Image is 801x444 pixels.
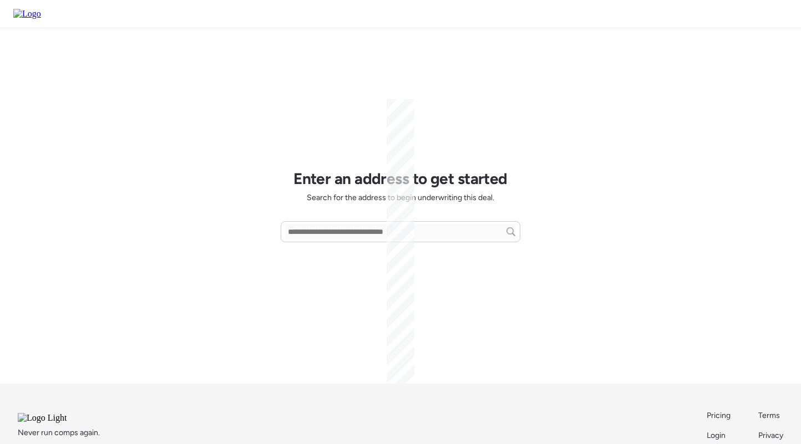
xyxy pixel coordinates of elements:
img: Logo [13,9,41,19]
a: Pricing [707,410,732,421]
a: Login [707,430,732,441]
h1: Enter an address to get started [293,169,508,188]
a: Terms [758,410,783,421]
span: Terms [758,411,780,420]
span: Search for the address to begin underwriting this deal. [307,192,494,203]
a: Privacy [758,430,783,441]
span: Login [707,431,726,440]
span: Pricing [707,411,731,420]
span: Never run comps again. [18,427,100,438]
span: Privacy [758,431,783,440]
img: Logo Light [18,413,97,423]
